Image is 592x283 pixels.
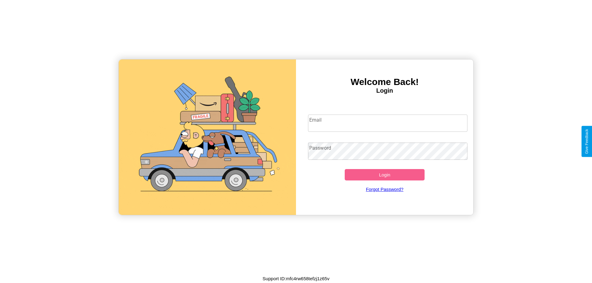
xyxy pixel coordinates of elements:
[263,274,330,283] p: Support ID: mfc4rw658tefzj1z65v
[345,169,425,180] button: Login
[119,59,296,215] img: gif
[296,87,473,94] h4: Login
[585,129,589,154] div: Give Feedback
[305,180,465,198] a: Forgot Password?
[296,77,473,87] h3: Welcome Back!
